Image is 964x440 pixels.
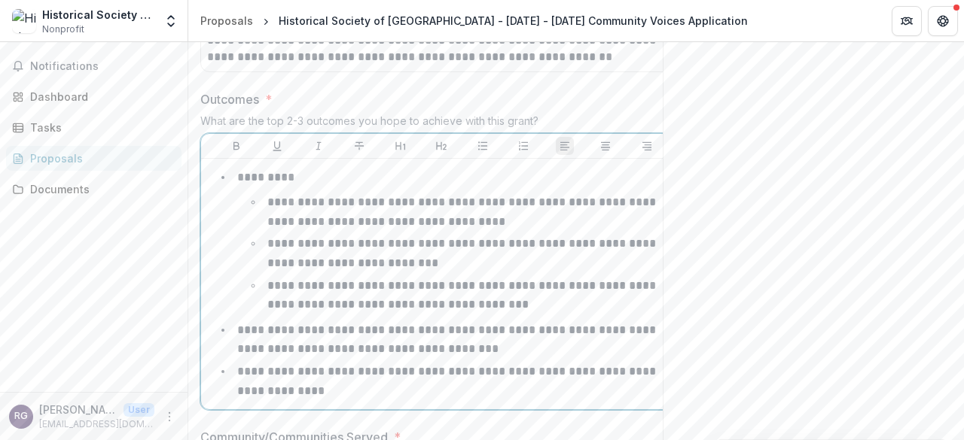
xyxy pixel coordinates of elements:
[928,6,958,36] button: Get Help
[6,115,182,140] a: Tasks
[279,13,748,29] div: Historical Society of [GEOGRAPHIC_DATA] - [DATE] - [DATE] Community Voices Application
[30,89,169,105] div: Dashboard
[30,120,169,135] div: Tasks
[556,137,574,155] button: Align Left
[6,54,182,78] button: Notifications
[39,402,117,417] p: [PERSON_NAME]
[160,6,182,36] button: Open entity switcher
[30,60,175,73] span: Notifications
[514,137,532,155] button: Ordered List
[432,137,450,155] button: Heading 2
[14,411,28,421] div: Richard Gray
[30,150,169,166] div: Proposals
[596,137,615,155] button: Align Center
[200,13,253,29] div: Proposals
[227,137,246,155] button: Bold
[39,417,154,431] p: [EMAIL_ADDRESS][DOMAIN_NAME]
[638,137,656,155] button: Align Right
[42,23,84,36] span: Nonprofit
[200,90,259,108] p: Outcomes
[12,9,36,33] img: Historical Society of Moorestown
[392,137,410,155] button: Heading 1
[42,7,154,23] div: Historical Society of [GEOGRAPHIC_DATA]
[6,146,182,171] a: Proposals
[6,84,182,109] a: Dashboard
[268,137,286,155] button: Underline
[200,114,682,133] div: What are the top 2-3 outcomes you hope to achieve with this grant?
[310,137,328,155] button: Italicize
[124,403,154,417] p: User
[892,6,922,36] button: Partners
[474,137,492,155] button: Bullet List
[350,137,368,155] button: Strike
[194,10,259,32] a: Proposals
[160,408,178,426] button: More
[6,177,182,202] a: Documents
[194,10,754,32] nav: breadcrumb
[30,181,169,197] div: Documents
